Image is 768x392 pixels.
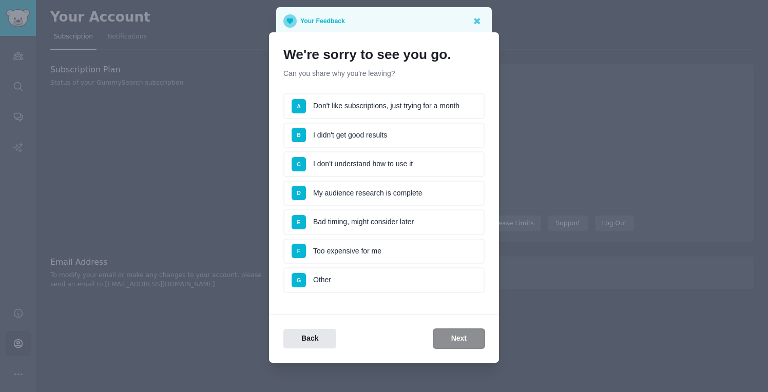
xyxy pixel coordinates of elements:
[283,47,485,63] h1: We're sorry to see you go.
[297,161,301,167] span: C
[297,103,301,109] span: A
[297,219,300,225] span: E
[283,68,485,79] p: Can you share why you're leaving?
[297,132,301,138] span: B
[297,248,300,254] span: F
[297,277,301,283] span: G
[300,14,345,28] p: Your Feedback
[297,190,301,196] span: D
[283,329,336,349] button: Back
